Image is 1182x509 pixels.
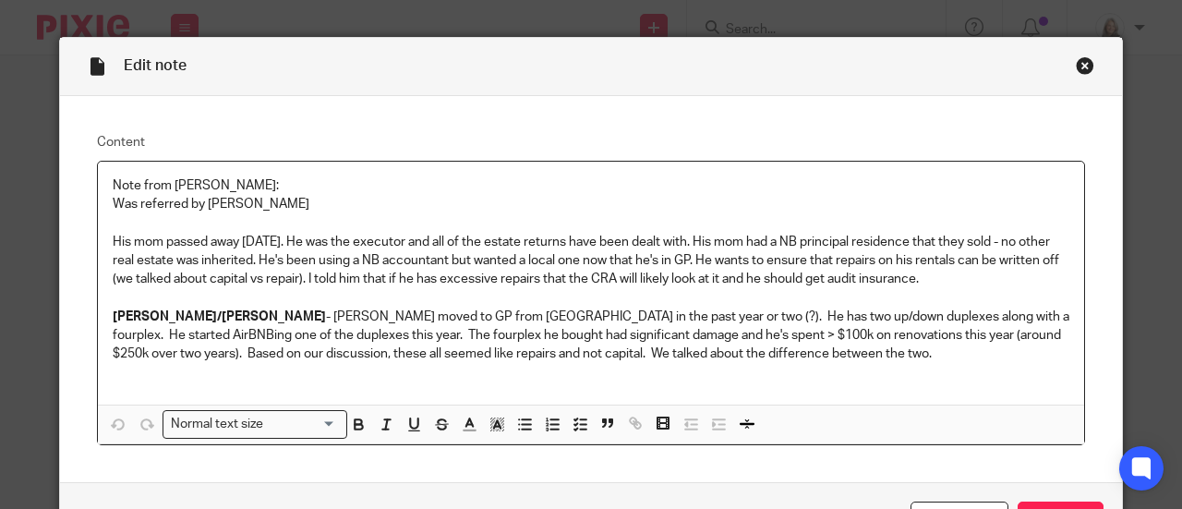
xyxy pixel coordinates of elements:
span: Edit note [124,58,187,73]
p: Was referred by [PERSON_NAME] [113,195,1069,213]
label: Content [97,133,1085,151]
div: Search for option [163,410,347,439]
span: Normal text size [167,415,268,434]
strong: [PERSON_NAME]/[PERSON_NAME] [113,310,326,323]
div: Close this dialog window [1076,56,1094,75]
p: His mom passed away [DATE]. He was the executor and all of the estate returns have been dealt wit... [113,233,1069,289]
input: Search for option [270,415,336,434]
p: Note from [PERSON_NAME]: [113,176,1069,195]
p: - [PERSON_NAME] moved to GP from [GEOGRAPHIC_DATA] in the past year or two (?). He has two up/dow... [113,308,1069,364]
